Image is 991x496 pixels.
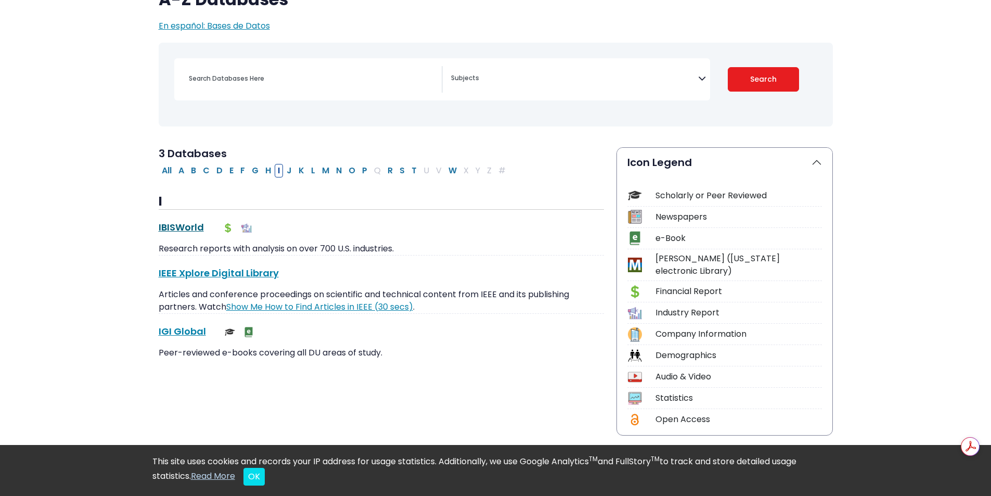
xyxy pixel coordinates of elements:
div: Financial Report [655,285,822,298]
button: Filter Results R [384,164,396,177]
nav: Search filters [159,43,833,126]
img: Financial Report [223,223,233,233]
button: All [159,164,175,177]
button: Filter Results N [333,164,345,177]
button: Filter Results E [226,164,237,177]
div: Demographics [655,349,822,362]
div: e-Book [655,232,822,245]
button: Submit for Search Results [728,67,799,92]
p: Articles and conference proceedings on scientific and technical content from IEEE and its publish... [159,288,604,313]
h3: I [159,194,604,210]
img: Icon Open Access [628,413,641,427]
button: Filter Results A [175,164,187,177]
textarea: Search [451,75,698,83]
a: IBISWorld [159,221,204,234]
p: Peer-reviewed e-books covering all DU areas of study. [159,347,604,359]
div: Company Information [655,328,822,340]
img: Icon Statistics [628,391,642,405]
img: Icon Scholarly or Peer Reviewed [628,188,642,202]
img: Icon Company Information [628,327,642,341]
div: Newspapers [655,211,822,223]
img: Icon Newspapers [628,210,642,224]
button: Filter Results H [262,164,274,177]
div: Audio & Video [655,371,822,383]
div: [PERSON_NAME] ([US_STATE] electronic Library) [655,252,822,277]
img: Industry Report [241,223,252,233]
img: Icon MeL (Michigan electronic Library) [628,258,642,272]
img: Icon Audio & Video [628,370,642,384]
input: Search database by title or keyword [183,71,442,86]
button: Filter Results G [249,164,262,177]
div: Industry Report [655,307,822,319]
div: Statistics [655,392,822,404]
img: Icon Industry Report [628,306,642,320]
img: Icon Financial Report [628,285,642,299]
button: Close [243,468,265,486]
div: This site uses cookies and records your IP address for usage statistics. Additionally, we use Goo... [152,455,839,486]
button: Filter Results I [275,164,283,177]
div: Open Access [655,413,822,426]
button: Icon Legend [617,148,832,177]
sup: TM [589,454,598,463]
a: Read More [191,470,235,482]
a: IGI Global [159,325,206,338]
button: Filter Results M [319,164,332,177]
a: En español: Bases de Datos [159,20,270,32]
button: Filter Results J [284,164,295,177]
button: Filter Results S [396,164,408,177]
button: Filter Results C [200,164,213,177]
a: IEEE Xplore Digital Library [159,266,279,279]
button: Filter Results B [188,164,199,177]
button: Filter Results D [213,164,226,177]
button: Filter Results P [359,164,370,177]
img: Scholarly or Peer Reviewed [225,327,235,337]
img: Icon e-Book [628,231,642,245]
sup: TM [651,454,660,463]
button: Filter Results F [237,164,248,177]
img: e-Book [243,327,254,337]
button: Filter Results K [295,164,307,177]
div: Alpha-list to filter by first letter of database name [159,164,510,176]
p: Research reports with analysis on over 700 U.S. industries. [159,243,604,255]
button: Filter Results O [345,164,358,177]
img: Icon Demographics [628,349,642,363]
button: Filter Results T [408,164,420,177]
div: Scholarly or Peer Reviewed [655,189,822,202]
button: Filter Results L [308,164,318,177]
a: Link opens in new window [226,301,413,313]
span: 3 Databases [159,146,227,161]
button: Filter Results W [445,164,460,177]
